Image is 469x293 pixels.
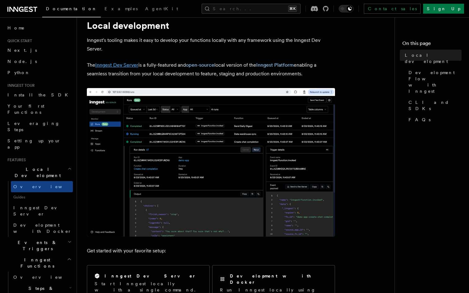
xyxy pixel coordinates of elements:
button: Search...⌘K [202,4,301,14]
span: Inngest Dev Server [13,205,66,216]
h4: On this page [402,40,462,50]
a: Node.js [5,56,73,67]
span: Overview [13,275,77,280]
span: Features [5,158,26,162]
span: Install the SDK [7,92,72,97]
a: Setting up your app [5,135,73,153]
span: Local development [405,52,462,64]
span: Quick start [5,38,32,43]
kbd: ⌘K [288,6,297,12]
span: Home [7,25,25,31]
a: Inngest Platform [256,62,294,68]
span: Guides [11,192,73,202]
span: Setting up your app [7,138,61,149]
div: Local Development [5,181,73,237]
a: Local development [402,50,462,67]
button: Events & Triggers [5,237,73,254]
a: Overview [11,181,73,192]
a: Development Flow with Inngest [406,67,462,97]
span: Examples [105,6,138,11]
a: AgentKit [141,2,182,17]
a: Python [5,67,73,78]
a: Development with Docker [11,220,73,237]
span: CLI and SDKs [409,99,462,112]
a: Contact sales [364,4,421,14]
button: Inngest Functions [5,254,73,272]
span: Development with Docker [13,223,72,234]
span: Overview [13,184,77,189]
span: Inngest Functions [5,257,67,269]
span: Inngest tour [5,83,35,88]
a: Examples [101,2,141,17]
span: Next.js [7,48,37,53]
h2: Development with Docker [230,273,327,285]
a: Leveraging Steps [5,118,73,135]
a: Next.js [5,45,73,56]
a: Home [5,22,73,33]
p: Get started with your favorite setup: [87,246,335,255]
a: Sign Up [423,4,464,14]
span: Leveraging Steps [7,121,60,132]
a: Your first Functions [5,100,73,118]
h2: Inngest Dev Server [105,273,196,279]
a: CLI and SDKs [406,97,462,114]
a: Overview [11,272,73,283]
span: Documentation [46,6,97,11]
a: FAQs [406,114,462,125]
a: open-source [186,62,214,68]
span: Your first Functions [7,104,44,115]
span: Development Flow with Inngest [409,69,462,94]
a: Inngest Dev Server [11,202,73,220]
button: Toggle dark mode [339,5,354,12]
h1: Local development [87,20,335,31]
p: The is a fully-featured and local version of the enabling a seamless transition from your local d... [87,61,335,78]
span: FAQs [409,117,431,123]
a: Install the SDK [5,89,73,100]
a: Documentation [42,2,101,17]
span: Local Development [5,166,68,179]
span: Python [7,70,30,75]
button: Local Development [5,164,73,181]
img: The Inngest Dev Server on the Functions page [87,88,335,237]
span: Node.js [7,59,37,64]
p: Inngest's tooling makes it easy to develop your functions locally with any framework using the In... [87,36,335,53]
span: AgentKit [145,6,178,11]
span: Events & Triggers [5,239,68,252]
a: Inngest Dev Server [95,62,138,68]
p: Start Inngest locally with a single command. [95,281,202,293]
